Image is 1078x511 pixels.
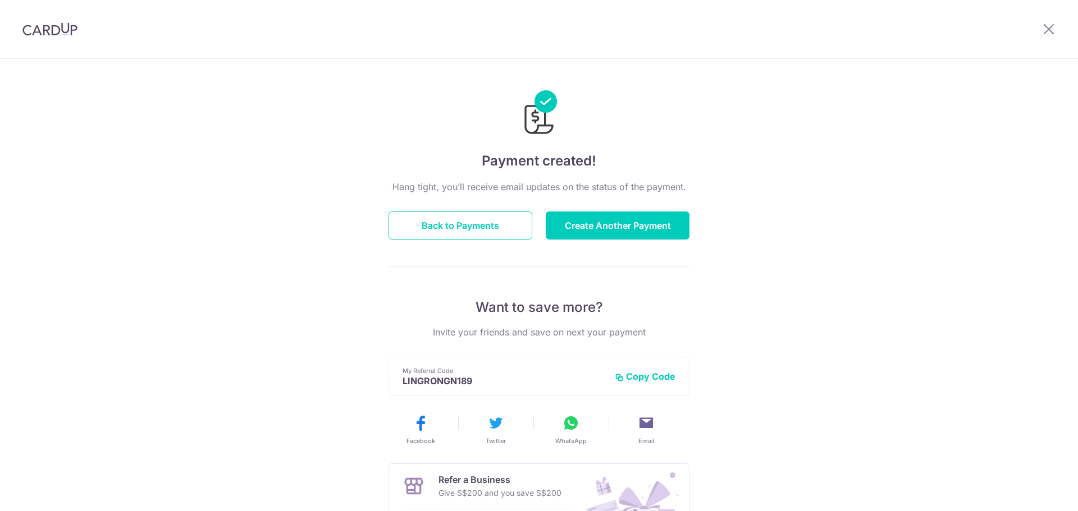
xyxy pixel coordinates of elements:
[538,414,604,445] button: WhatsApp
[403,375,606,386] p: LINGRONGN189
[406,436,435,445] span: Facebook
[389,211,532,240] button: Back to Payments
[546,211,689,240] button: Create Another Payment
[389,325,689,339] p: Invite your friends and save on next your payment
[555,436,587,445] span: WhatsApp
[486,436,506,445] span: Twitter
[438,486,561,500] p: Give S$200 and you save S$200
[521,90,557,137] img: Payments
[638,436,655,445] span: Email
[389,151,689,171] h4: Payment created!
[22,22,77,36] img: CardUp
[387,414,454,445] button: Facebook
[463,414,529,445] button: Twitter
[389,298,689,316] p: Want to save more?
[615,371,675,382] button: Copy Code
[389,180,689,194] p: Hang tight, you’ll receive email updates on the status of the payment.
[613,414,679,445] button: Email
[438,473,561,486] p: Refer a Business
[403,366,606,375] p: My Referral Code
